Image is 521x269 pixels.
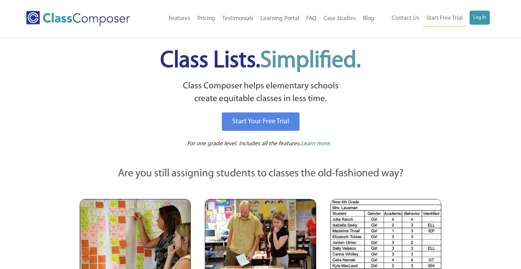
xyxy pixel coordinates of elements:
[149,11,378,27] nav: Header Menu
[301,141,331,147] span: Learn more.
[187,141,301,147] span: For one grade level. Includes all the features.
[257,11,303,27] a: Learning Portal
[26,11,130,26] img: Class Composer
[260,49,361,72] span: Simplified.
[219,11,257,27] a: Testimonials
[470,11,490,25] a: Log In
[303,11,320,27] a: FAQ
[301,140,331,148] a: Learn more.
[320,11,359,27] a: Case Studies
[232,118,289,125] span: Start Your Free Trial
[378,11,490,27] nav: Header Menu
[423,11,466,27] a: Start Free Trial
[222,112,299,131] a: Start Your Free Trial
[388,11,423,26] a: Contact Us
[160,49,361,72] span: Class Lists.
[80,166,441,182] p: Are you still assigning students to classes the old-fashioned way?
[194,11,219,27] a: Pricing
[79,80,442,106] p: Class Composer helps elementary schools create equitable classes in less time.
[359,11,378,27] a: Blog
[165,11,194,27] a: Features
